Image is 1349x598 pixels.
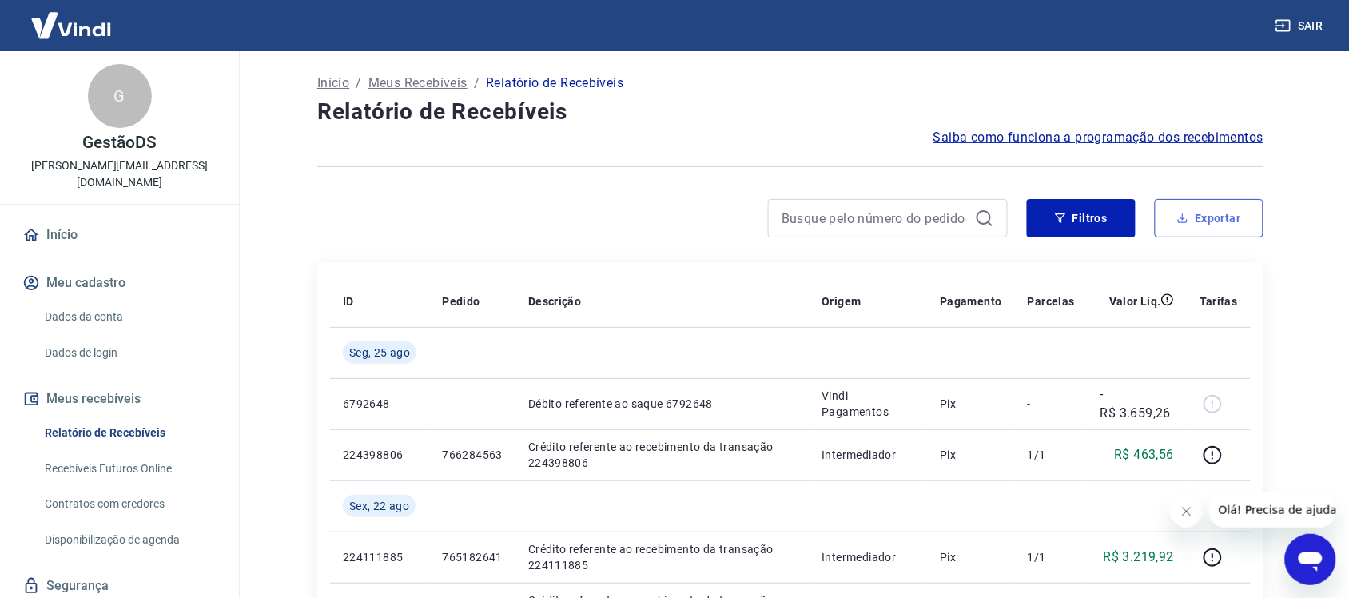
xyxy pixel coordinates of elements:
iframe: Botão para abrir a janela de mensagens [1285,534,1336,585]
p: 1/1 [1028,447,1075,463]
p: R$ 463,56 [1115,445,1175,464]
iframe: Mensagem da empresa [1209,492,1336,528]
p: Débito referente ao saque 6792648 [528,396,796,412]
a: Contratos com credores [38,488,220,520]
p: Pix [940,549,1002,565]
p: Relatório de Recebíveis [486,74,623,93]
p: ID [343,293,354,309]
p: 766284563 [442,447,503,463]
p: R$ 3.219,92 [1104,548,1174,567]
p: Pix [940,447,1002,463]
a: Início [317,74,349,93]
p: Pagamento [940,293,1002,309]
p: / [356,74,361,93]
p: Descrição [528,293,582,309]
button: Exportar [1155,199,1263,237]
p: Intermediador [822,549,914,565]
p: 765182641 [442,549,503,565]
a: Relatório de Recebíveis [38,417,220,449]
span: Seg, 25 ago [349,345,410,361]
p: Pix [940,396,1002,412]
p: Crédito referente ao recebimento da transação 224111885 [528,541,796,573]
button: Meu cadastro [19,265,220,301]
p: 6792648 [343,396,416,412]
p: GestãoDS [82,134,157,151]
a: Meus Recebíveis [368,74,468,93]
input: Busque pelo número do pedido [782,206,969,230]
p: Parcelas [1028,293,1075,309]
button: Filtros [1027,199,1136,237]
p: Intermediador [822,447,914,463]
img: Vindi [19,1,123,50]
p: Tarifas [1200,293,1238,309]
p: - [1028,396,1075,412]
a: Dados de login [38,337,220,369]
a: Saiba como funciona a programação dos recebimentos [933,128,1263,147]
p: Crédito referente ao recebimento da transação 224398806 [528,439,796,471]
button: Sair [1272,11,1330,41]
p: Pedido [442,293,480,309]
p: 224398806 [343,447,416,463]
span: Sex, 22 ago [349,498,409,514]
p: 1/1 [1028,549,1075,565]
a: Recebíveis Futuros Online [38,452,220,485]
span: Olá! Precisa de ajuda? [10,11,134,24]
h4: Relatório de Recebíveis [317,96,1263,128]
p: Origem [822,293,861,309]
p: 224111885 [343,549,416,565]
button: Meus recebíveis [19,381,220,417]
p: Vindi Pagamentos [822,388,914,420]
a: Dados da conta [38,301,220,333]
a: Disponibilização de agenda [38,524,220,556]
iframe: Fechar mensagem [1171,496,1203,528]
p: / [474,74,480,93]
div: G [88,64,152,128]
a: Início [19,217,220,253]
p: -R$ 3.659,26 [1100,385,1174,423]
p: [PERSON_NAME][EMAIL_ADDRESS][DOMAIN_NAME] [13,157,226,191]
p: Valor Líq. [1109,293,1161,309]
